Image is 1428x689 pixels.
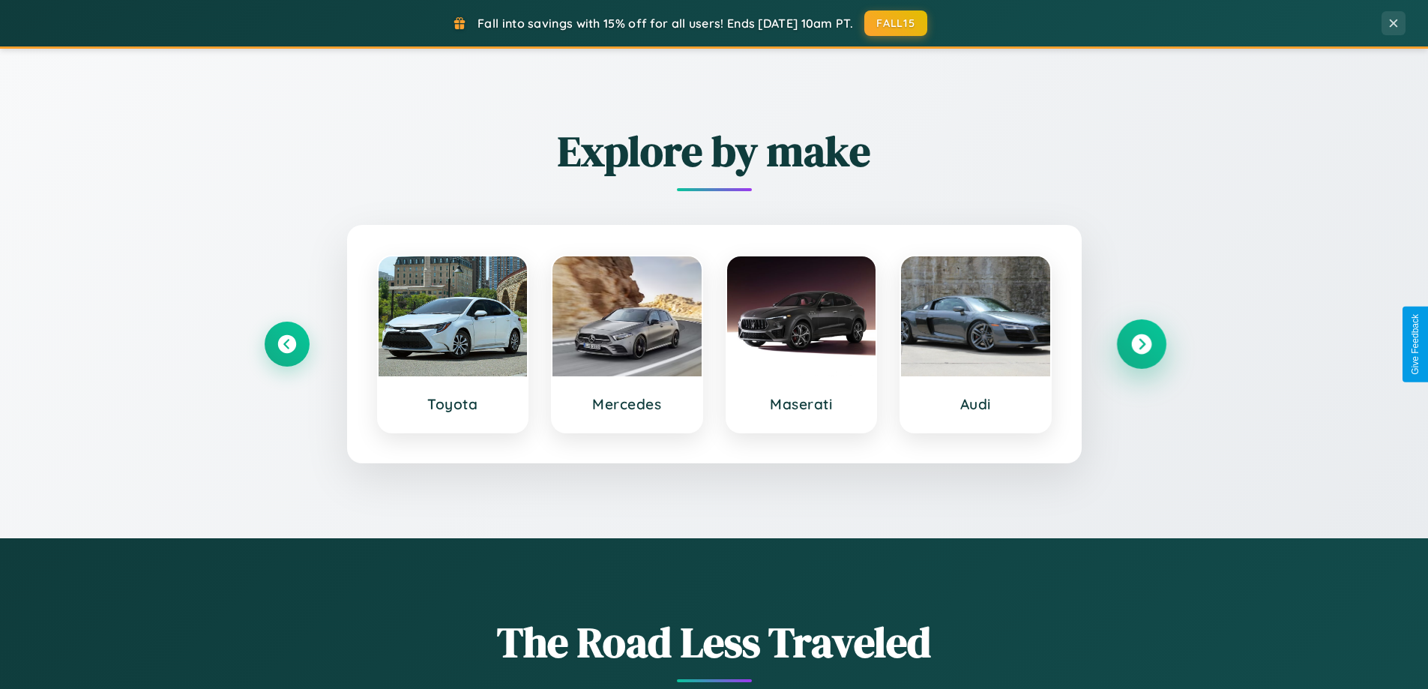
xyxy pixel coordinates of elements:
[477,16,853,31] span: Fall into savings with 15% off for all users! Ends [DATE] 10am PT.
[394,395,513,413] h3: Toyota
[742,395,861,413] h3: Maserati
[265,613,1164,671] h1: The Road Less Traveled
[1410,314,1421,375] div: Give Feedback
[265,122,1164,180] h2: Explore by make
[567,395,687,413] h3: Mercedes
[916,395,1035,413] h3: Audi
[864,10,927,36] button: FALL15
